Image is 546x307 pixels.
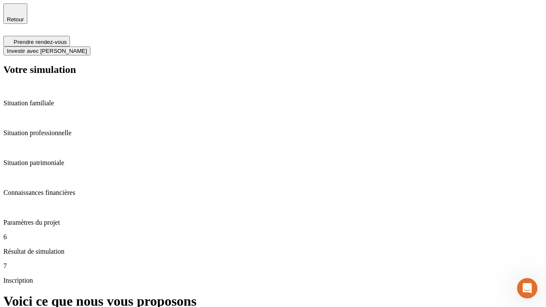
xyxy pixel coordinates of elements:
[7,16,24,23] span: Retour
[3,248,543,255] p: Résultat de simulation
[3,189,543,197] p: Connaissances financières
[3,262,543,270] p: 7
[3,219,543,226] p: Paramètres du projet
[7,48,87,54] span: Investir avec [PERSON_NAME]
[3,129,543,137] p: Situation professionnelle
[14,39,67,45] span: Prendre rendez-vous
[3,159,543,167] p: Situation patrimoniale
[3,99,543,107] p: Situation familiale
[517,278,537,298] iframe: Intercom live chat
[3,233,543,241] p: 6
[3,46,90,55] button: Investir avec [PERSON_NAME]
[3,64,543,75] h2: Votre simulation
[3,3,27,24] button: Retour
[3,36,70,46] button: Prendre rendez-vous
[3,277,543,284] p: Inscription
